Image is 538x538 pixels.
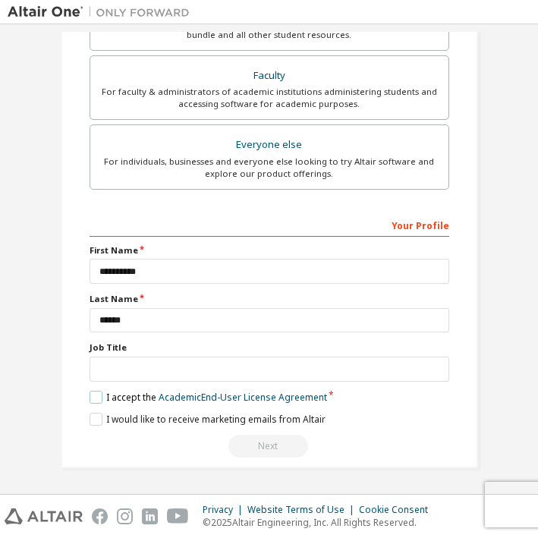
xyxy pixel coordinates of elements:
[99,86,439,110] div: For faculty & administrators of academic institutions administering students and accessing softwa...
[203,516,437,529] p: © 2025 Altair Engineering, Inc. All Rights Reserved.
[99,65,439,87] div: Faculty
[90,212,449,237] div: Your Profile
[167,508,189,524] img: youtube.svg
[90,391,327,404] label: I accept the
[203,504,247,516] div: Privacy
[90,413,326,426] label: I would like to receive marketing emails from Altair
[92,508,108,524] img: facebook.svg
[247,504,359,516] div: Website Terms of Use
[90,244,449,256] label: First Name
[99,134,439,156] div: Everyone else
[359,504,437,516] div: Cookie Consent
[90,435,449,458] div: Read and acccept EULA to continue
[142,508,158,524] img: linkedin.svg
[117,508,133,524] img: instagram.svg
[5,508,83,524] img: altair_logo.svg
[99,156,439,180] div: For individuals, businesses and everyone else looking to try Altair software and explore our prod...
[159,391,327,404] a: Academic End-User License Agreement
[8,5,197,20] img: Altair One
[90,293,449,305] label: Last Name
[90,341,449,354] label: Job Title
